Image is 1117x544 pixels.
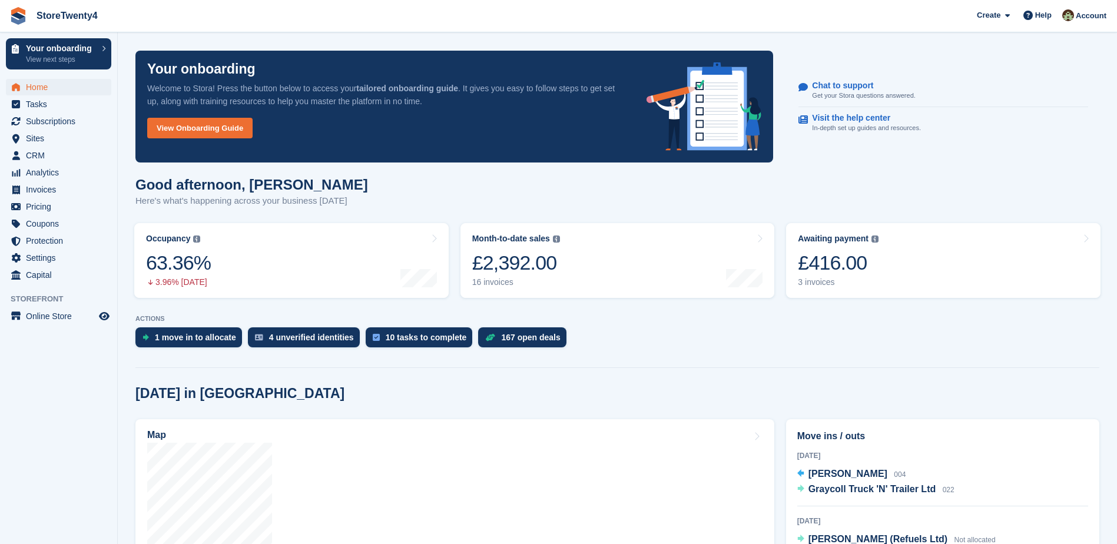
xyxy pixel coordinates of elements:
[26,181,97,198] span: Invoices
[26,113,97,130] span: Subscriptions
[135,315,1099,323] p: ACTIONS
[26,267,97,283] span: Capital
[472,251,560,275] div: £2,392.00
[812,123,921,133] p: In-depth set up guides and resources.
[786,223,1101,298] a: Awaiting payment £416.00 3 invoices
[11,293,117,305] span: Storefront
[248,327,366,353] a: 4 unverified identities
[26,308,97,324] span: Online Store
[6,181,111,198] a: menu
[808,534,947,544] span: [PERSON_NAME] (Refuels Ltd)
[97,309,111,323] a: Preview store
[255,334,263,341] img: verify_identity-adf6edd0f0f0b5bbfe63781bf79b02c33cf7c696d77639b501bdc392416b5a36.svg
[6,250,111,266] a: menu
[6,198,111,215] a: menu
[6,96,111,112] a: menu
[472,277,560,287] div: 16 invoices
[460,223,775,298] a: Month-to-date sales £2,392.00 16 invoices
[812,91,915,101] p: Get your Stora questions answered.
[26,44,96,52] p: Your onboarding
[943,486,954,494] span: 022
[954,536,996,544] span: Not allocated
[797,467,906,482] a: [PERSON_NAME] 004
[146,277,211,287] div: 3.96% [DATE]
[193,235,200,243] img: icon-info-grey-7440780725fd019a000dd9b08b2336e03edf1995a4989e88bcd33f0948082b44.svg
[135,177,368,193] h1: Good afternoon, [PERSON_NAME]
[977,9,1000,21] span: Create
[146,234,190,244] div: Occupancy
[6,130,111,147] a: menu
[798,107,1088,139] a: Visit the help center In-depth set up guides and resources.
[797,516,1088,526] div: [DATE]
[798,75,1088,107] a: Chat to support Get your Stora questions answered.
[26,54,96,65] p: View next steps
[485,333,495,341] img: deal-1b604bf984904fb50ccaf53a9ad4b4a5d6e5aea283cecdc64d6e3604feb123c2.svg
[553,235,560,243] img: icon-info-grey-7440780725fd019a000dd9b08b2336e03edf1995a4989e88bcd33f0948082b44.svg
[798,251,879,275] div: £416.00
[798,277,879,287] div: 3 invoices
[32,6,102,25] a: StoreTwenty4
[6,267,111,283] a: menu
[798,234,869,244] div: Awaiting payment
[373,334,380,341] img: task-75834270c22a3079a89374b754ae025e5fb1db73e45f91037f5363f120a921f8.svg
[1035,9,1052,21] span: Help
[269,333,354,342] div: 4 unverified identities
[26,250,97,266] span: Settings
[135,327,248,353] a: 1 move in to allocate
[142,334,149,341] img: move_ins_to_allocate_icon-fdf77a2bb77ea45bf5b3d319d69a93e2d87916cf1d5bf7949dd705db3b84f3ca.svg
[26,147,97,164] span: CRM
[894,470,906,479] span: 004
[9,7,27,25] img: stora-icon-8386f47178a22dfd0bd8f6a31ec36ba5ce8667c1dd55bd0f319d3a0aa187defe.svg
[26,164,97,181] span: Analytics
[6,308,111,324] a: menu
[871,235,879,243] img: icon-info-grey-7440780725fd019a000dd9b08b2336e03edf1995a4989e88bcd33f0948082b44.svg
[26,215,97,232] span: Coupons
[647,62,762,151] img: onboarding-info-6c161a55d2c0e0a8cae90662b2fe09162a5109e8cc188191df67fb4f79e88e88.svg
[147,82,628,108] p: Welcome to Stora! Press the button below to access your . It gives you easy to follow steps to ge...
[134,223,449,298] a: Occupancy 63.36% 3.96% [DATE]
[356,84,458,93] strong: tailored onboarding guide
[6,147,111,164] a: menu
[26,130,97,147] span: Sites
[6,215,111,232] a: menu
[808,484,936,494] span: Graycoll Truck 'N' Trailer Ltd
[6,164,111,181] a: menu
[797,482,954,497] a: Graycoll Truck 'N' Trailer Ltd 022
[797,429,1088,443] h2: Move ins / outs
[501,333,560,342] div: 167 open deals
[6,79,111,95] a: menu
[797,450,1088,461] div: [DATE]
[26,79,97,95] span: Home
[146,251,211,275] div: 63.36%
[26,96,97,112] span: Tasks
[135,386,344,402] h2: [DATE] in [GEOGRAPHIC_DATA]
[1062,9,1074,21] img: Lee Hanlon
[1076,10,1106,22] span: Account
[155,333,236,342] div: 1 move in to allocate
[6,38,111,69] a: Your onboarding View next steps
[472,234,550,244] div: Month-to-date sales
[26,233,97,249] span: Protection
[386,333,467,342] div: 10 tasks to complete
[812,81,906,91] p: Chat to support
[6,113,111,130] a: menu
[366,327,479,353] a: 10 tasks to complete
[812,113,912,123] p: Visit the help center
[147,118,253,138] a: View Onboarding Guide
[135,194,368,208] p: Here's what's happening across your business [DATE]
[147,62,256,76] p: Your onboarding
[147,430,166,440] h2: Map
[478,327,572,353] a: 167 open deals
[6,233,111,249] a: menu
[808,469,887,479] span: [PERSON_NAME]
[26,198,97,215] span: Pricing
